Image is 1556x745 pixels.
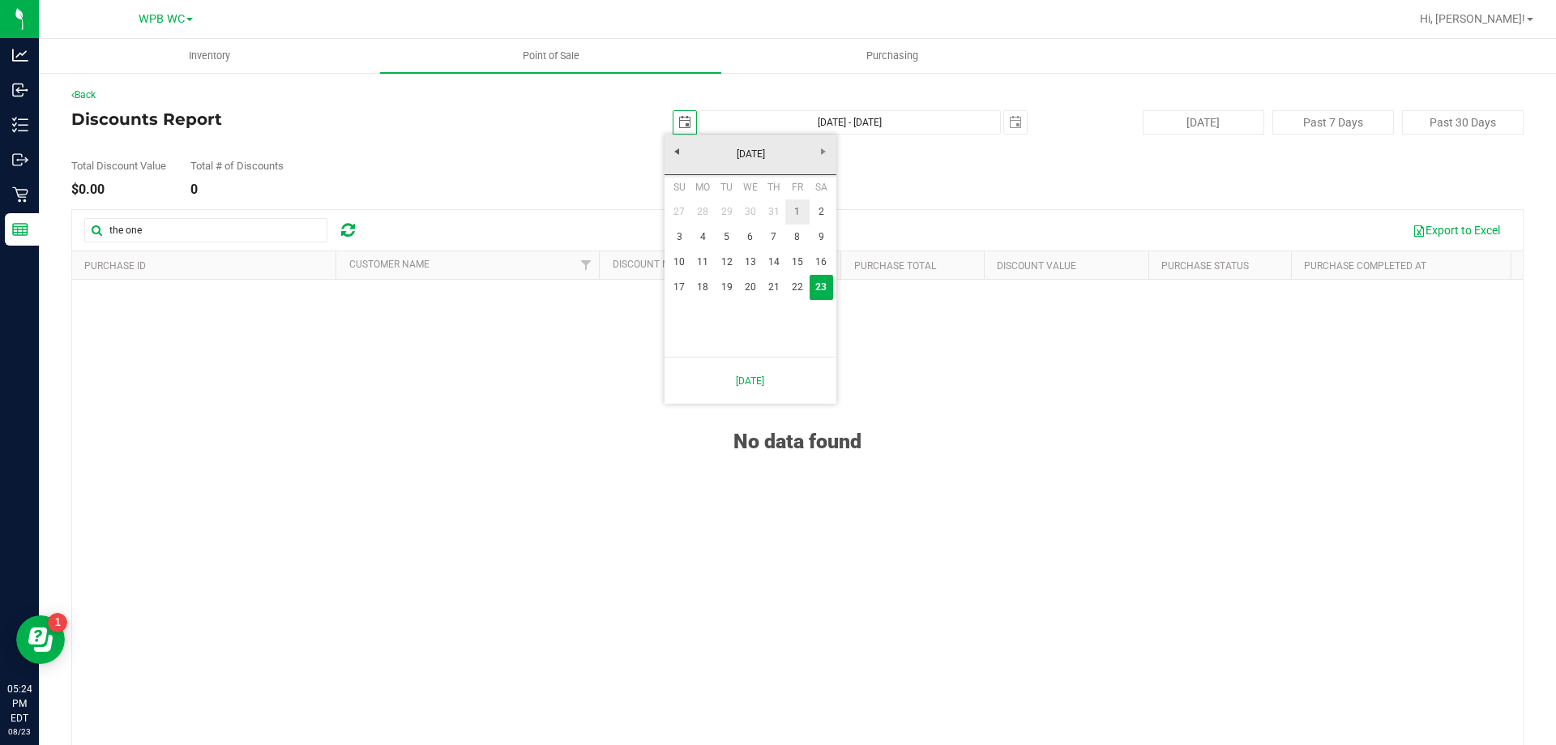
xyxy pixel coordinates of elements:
[810,275,833,300] td: Current focused date is Saturday, August 23, 2025
[738,250,762,275] a: 13
[844,49,940,63] span: Purchasing
[12,152,28,168] inline-svg: Outbound
[7,726,32,738] p: 08/23
[190,161,284,171] div: Total # of Discounts
[691,199,715,225] a: 28
[665,139,690,164] a: Previous
[1161,260,1249,272] a: Purchase Status
[715,275,738,300] a: 19
[7,682,32,726] p: 05:24 PM EDT
[668,275,691,300] a: 17
[1272,110,1394,135] button: Past 7 Days
[48,613,67,632] iframe: Resource center unread badge
[715,199,738,225] a: 29
[691,275,715,300] a: 18
[762,250,785,275] a: 14
[997,260,1076,272] a: Discount Value
[1402,216,1511,244] button: Export to Excel
[71,161,166,171] div: Total Discount Value
[691,225,715,250] a: 4
[12,82,28,98] inline-svg: Inbound
[785,225,809,250] a: 8
[715,225,738,250] a: 5
[71,110,555,128] h4: Discounts Report
[785,199,809,225] a: 1
[1420,12,1525,25] span: Hi, [PERSON_NAME]!
[84,218,327,242] input: Search...
[664,142,838,167] a: [DATE]
[785,175,809,199] th: Friday
[1304,260,1426,272] a: Purchase Completed At
[12,117,28,133] inline-svg: Inventory
[613,259,690,270] a: Discount Name
[738,175,762,199] th: Wednesday
[668,250,691,275] a: 10
[16,615,65,664] iframe: Resource center
[1143,110,1264,135] button: [DATE]
[12,221,28,238] inline-svg: Reports
[1402,110,1524,135] button: Past 30 Days
[738,225,762,250] a: 6
[72,389,1523,453] div: No data found
[715,250,738,275] a: 12
[668,225,691,250] a: 3
[810,275,833,300] a: 23
[673,364,827,397] a: [DATE]
[762,225,785,250] a: 7
[721,39,1062,73] a: Purchasing
[854,260,936,272] a: Purchase Total
[84,260,146,272] a: Purchase ID
[810,175,833,199] th: Saturday
[810,199,833,225] a: 2
[762,275,785,300] a: 21
[785,250,809,275] a: 15
[691,175,715,199] th: Monday
[673,111,696,134] span: select
[738,275,762,300] a: 20
[501,49,601,63] span: Point of Sale
[668,175,691,199] th: Sunday
[691,250,715,275] a: 11
[762,175,785,199] th: Thursday
[668,199,691,225] a: 27
[380,39,721,73] a: Point of Sale
[190,183,284,196] div: 0
[349,259,430,270] a: Customer Name
[71,183,166,196] div: $0.00
[738,199,762,225] a: 30
[139,12,185,26] span: WPB WC
[1004,111,1027,134] span: select
[715,175,738,199] th: Tuesday
[762,199,785,225] a: 31
[12,186,28,203] inline-svg: Retail
[810,225,833,250] a: 9
[572,251,599,279] a: Filter
[12,47,28,63] inline-svg: Analytics
[810,250,833,275] a: 16
[785,275,809,300] a: 22
[71,89,96,101] a: Back
[167,49,252,63] span: Inventory
[39,39,380,73] a: Inventory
